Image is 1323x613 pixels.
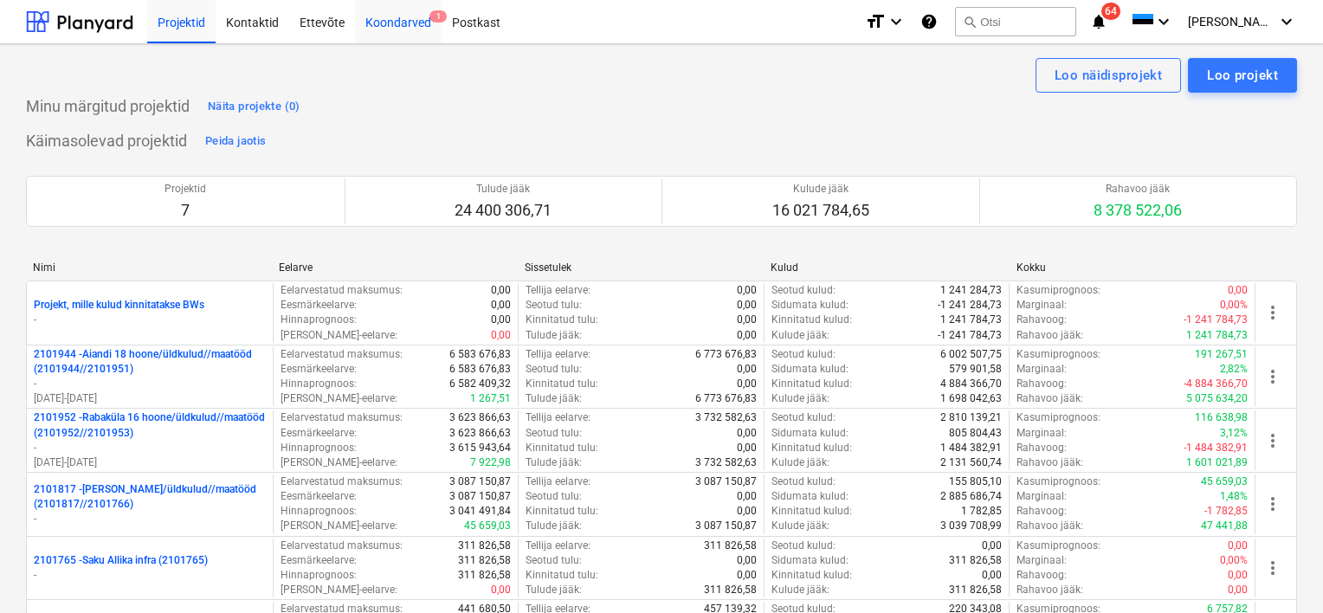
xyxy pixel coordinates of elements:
[455,182,552,197] p: Tulude jääk
[955,7,1076,36] button: Otsi
[1188,15,1275,29] span: [PERSON_NAME]
[737,377,757,391] p: 0,00
[1188,58,1297,93] button: Loo projekt
[34,455,266,470] p: [DATE] - [DATE]
[1236,530,1323,613] iframe: Chat Widget
[1055,64,1162,87] div: Loo näidisprojekt
[526,519,582,533] p: Tulude jääk :
[949,553,1002,568] p: 311 826,58
[34,313,266,327] p: -
[1016,489,1067,504] p: Marginaal :
[464,519,511,533] p: 45 659,03
[1262,430,1283,451] span: more_vert
[491,283,511,298] p: 0,00
[203,93,305,120] button: Näita projekte (0)
[949,362,1002,377] p: 579 901,58
[526,426,582,441] p: Seotud tulu :
[526,568,598,583] p: Kinnitatud tulu :
[961,504,1002,519] p: 1 782,85
[1016,441,1067,455] p: Rahavoog :
[737,426,757,441] p: 0,00
[1101,3,1120,20] span: 64
[940,489,1002,504] p: 2 885 686,74
[526,313,598,327] p: Kinnitatud tulu :
[737,504,757,519] p: 0,00
[526,391,582,406] p: Tulude jääk :
[940,377,1002,391] p: 4 884 366,70
[1184,441,1248,455] p: -1 484 382,91
[737,283,757,298] p: 0,00
[938,298,1002,313] p: -1 241 284,73
[526,539,591,553] p: Tellija eelarve :
[526,583,582,597] p: Tulude jääk :
[1228,583,1248,597] p: 0,00
[281,313,357,327] p: Hinnaprognoos :
[281,362,357,377] p: Eesmärkeelarve :
[1204,504,1248,519] p: -1 782,85
[491,328,511,343] p: 0,00
[1094,200,1182,221] p: 8 378 522,06
[1016,377,1067,391] p: Rahavoog :
[1016,313,1067,327] p: Rahavoog :
[982,539,1002,553] p: 0,00
[1016,568,1067,583] p: Rahavoog :
[526,377,598,391] p: Kinnitatud tulu :
[737,553,757,568] p: 0,00
[771,519,829,533] p: Kulude jääk :
[526,283,591,298] p: Tellija eelarve :
[34,441,266,455] p: -
[526,553,582,568] p: Seotud tulu :
[34,410,266,470] div: 2101952 -Rabaküla 16 hoone/üldkulud//maatööd (2101952//2101953)-[DATE]-[DATE]
[1094,182,1182,197] p: Rahavoo jääk
[34,298,266,327] div: Projekt, mille kulud kinnitatakse BWs-
[33,261,265,274] div: Nimi
[526,410,591,425] p: Tellija eelarve :
[940,455,1002,470] p: 2 131 560,74
[208,97,300,117] div: Näita projekte (0)
[281,328,397,343] p: [PERSON_NAME]-eelarve :
[526,347,591,362] p: Tellija eelarve :
[449,362,511,377] p: 6 583 676,83
[526,489,582,504] p: Seotud tulu :
[201,127,270,155] button: Peida jaotis
[526,441,598,455] p: Kinnitatud tulu :
[772,200,869,221] p: 16 021 784,65
[281,283,403,298] p: Eelarvestatud maksumus :
[771,328,829,343] p: Kulude jääk :
[695,347,757,362] p: 6 773 676,83
[771,583,829,597] p: Kulude jääk :
[526,298,582,313] p: Seotud tulu :
[1016,455,1083,470] p: Rahavoo jääk :
[886,11,907,32] i: keyboard_arrow_down
[491,313,511,327] p: 0,00
[449,377,511,391] p: 6 582 409,32
[526,362,582,377] p: Seotud tulu :
[165,200,206,221] p: 7
[1016,583,1083,597] p: Rahavoo jääk :
[940,283,1002,298] p: 1 241 284,73
[449,410,511,425] p: 3 623 866,63
[737,568,757,583] p: 0,00
[449,489,511,504] p: 3 087 150,87
[949,474,1002,489] p: 155 805,10
[1195,410,1248,425] p: 116 638,98
[1220,426,1248,441] p: 3,12%
[1228,283,1248,298] p: 0,00
[1016,283,1100,298] p: Kasumiprognoos :
[940,313,1002,327] p: 1 241 784,73
[449,474,511,489] p: 3 087 150,87
[737,313,757,327] p: 0,00
[526,455,582,470] p: Tulude jääk :
[34,347,266,407] div: 2101944 -Aiandi 18 hoone/üldkulud//maatööd (2101944//2101951)-[DATE]-[DATE]
[449,426,511,441] p: 3 623 866,63
[1016,410,1100,425] p: Kasumiprognoos :
[772,182,869,197] p: Kulude jääk
[1036,58,1181,93] button: Loo näidisprojekt
[34,410,266,440] p: 2101952 - Rabaküla 16 hoone/üldkulud//maatööd (2101952//2101953)
[949,426,1002,441] p: 805 804,43
[1262,494,1283,514] span: more_vert
[1220,553,1248,568] p: 0,00%
[491,583,511,597] p: 0,00
[281,489,357,504] p: Eesmärkeelarve :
